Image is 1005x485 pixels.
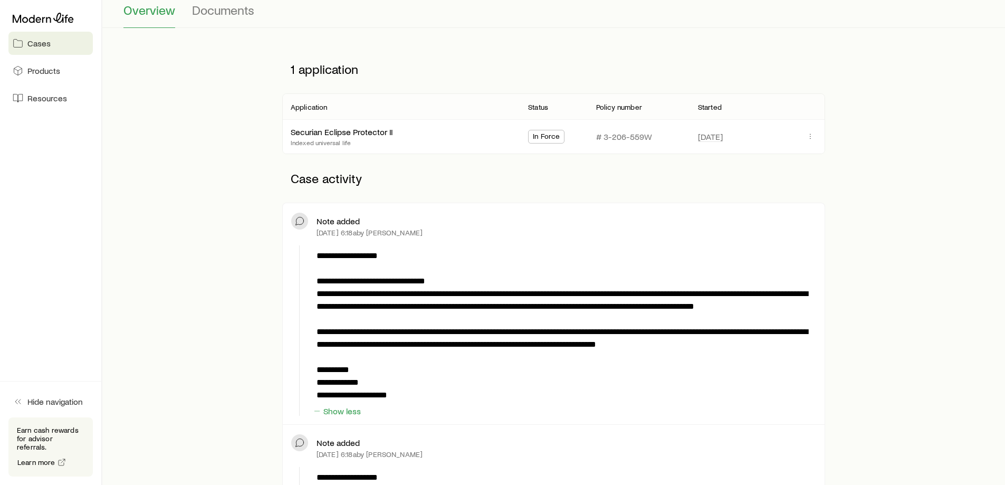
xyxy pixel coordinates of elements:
[8,417,93,477] div: Earn cash rewards for advisor referrals.Learn more
[528,103,548,111] p: Status
[317,216,360,226] p: Note added
[27,38,51,49] span: Cases
[317,438,360,448] p: Note added
[17,426,84,451] p: Earn cash rewards for advisor referrals.
[291,103,328,111] p: Application
[17,459,55,466] span: Learn more
[291,127,393,137] a: Securian Eclipse Protector II
[282,53,825,85] p: 1 application
[533,132,560,143] span: In Force
[27,396,83,407] span: Hide navigation
[8,87,93,110] a: Resources
[8,59,93,82] a: Products
[282,163,825,194] p: Case activity
[596,131,652,142] p: # 3-206-559W
[123,3,984,28] div: Case details tabs
[27,93,67,103] span: Resources
[192,3,254,17] span: Documents
[698,131,723,142] span: [DATE]
[596,103,642,111] p: Policy number
[123,3,175,17] span: Overview
[317,229,423,237] p: [DATE] 6:18a by [PERSON_NAME]
[312,406,361,416] button: Show less
[698,103,722,111] p: Started
[291,127,393,138] div: Securian Eclipse Protector II
[8,390,93,413] button: Hide navigation
[317,450,423,459] p: [DATE] 6:18a by [PERSON_NAME]
[8,32,93,55] a: Cases
[27,65,60,76] span: Products
[291,138,393,147] p: Indexed universal life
